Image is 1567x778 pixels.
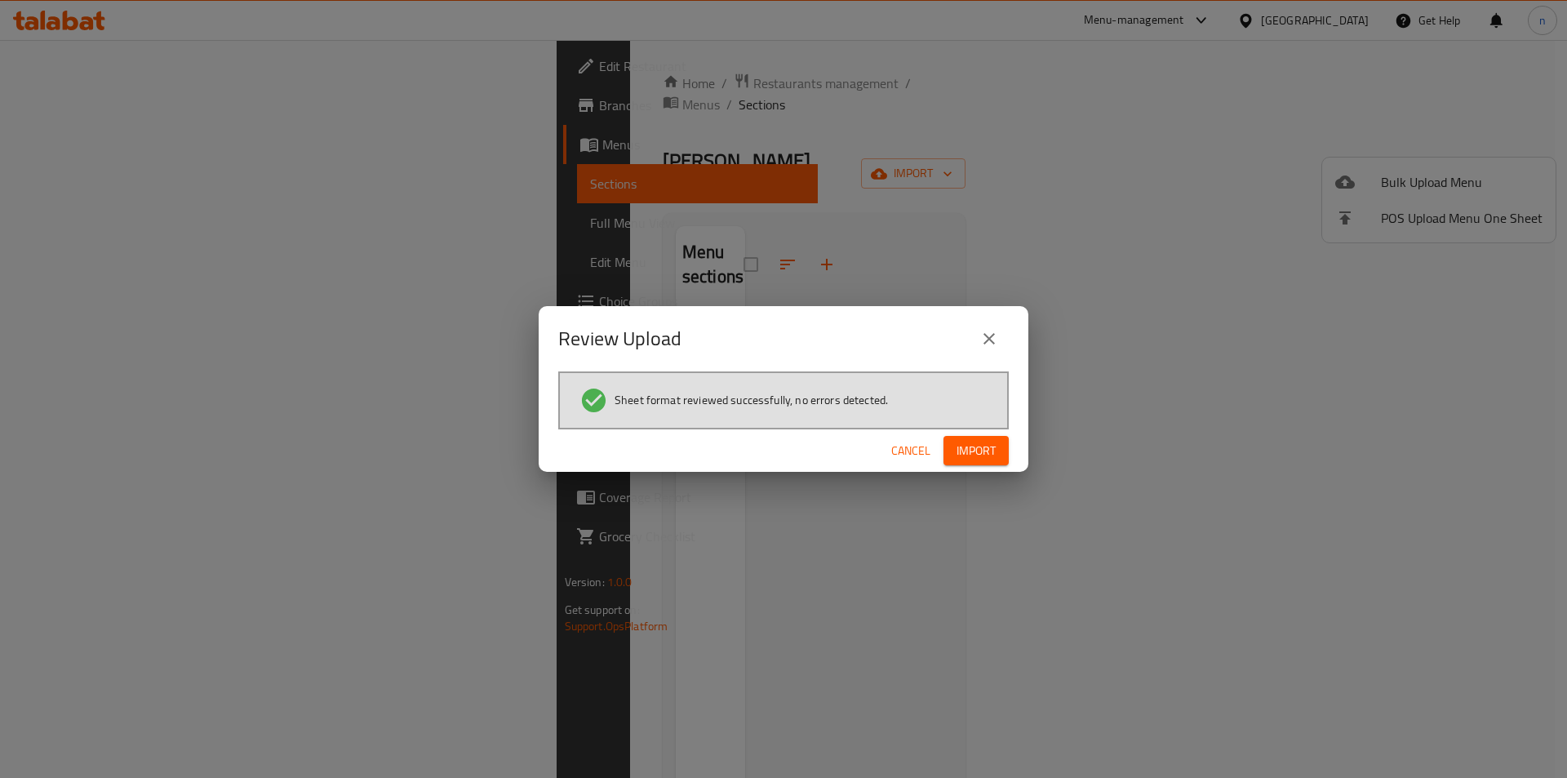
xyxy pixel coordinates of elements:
[558,326,681,352] h2: Review Upload
[885,436,937,466] button: Cancel
[891,441,930,461] span: Cancel
[957,441,996,461] span: Import
[943,436,1009,466] button: Import
[615,392,888,408] span: Sheet format reviewed successfully, no errors detected.
[970,319,1009,358] button: close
